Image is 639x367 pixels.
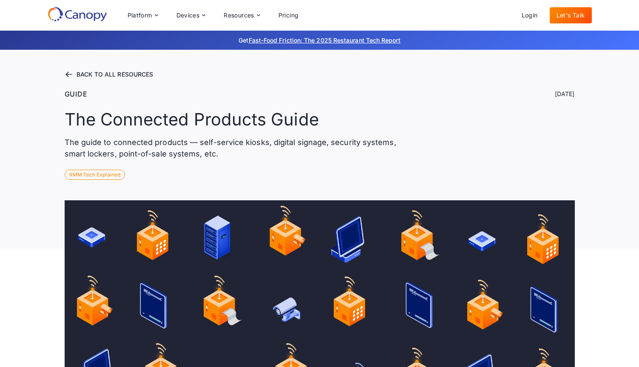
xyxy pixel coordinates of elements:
[217,7,266,24] div: Resources
[65,109,319,130] h1: The Connected Products Guide
[65,70,575,79] a: BACK TO ALL RESOURCES
[272,7,306,23] a: Pricing
[515,7,545,23] a: Login
[121,7,165,24] div: Platform
[77,71,153,77] div: BACK TO ALL RESOURCES
[224,12,254,18] div: Resources
[249,37,400,44] a: Fast-Food Friction: The 2025 Restaurant Tech Report
[65,137,402,159] p: The guide to connected products — self-service kiosks, digital signage, security systems, smart l...
[550,7,592,23] a: Let's Talk
[65,170,125,180] div: RMM Tech Explained
[65,89,88,99] div: Guide
[176,12,200,18] div: Devices
[111,36,528,45] p: Get
[555,90,574,98] div: [DATE]
[128,12,152,18] div: Platform
[170,7,212,24] div: Devices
